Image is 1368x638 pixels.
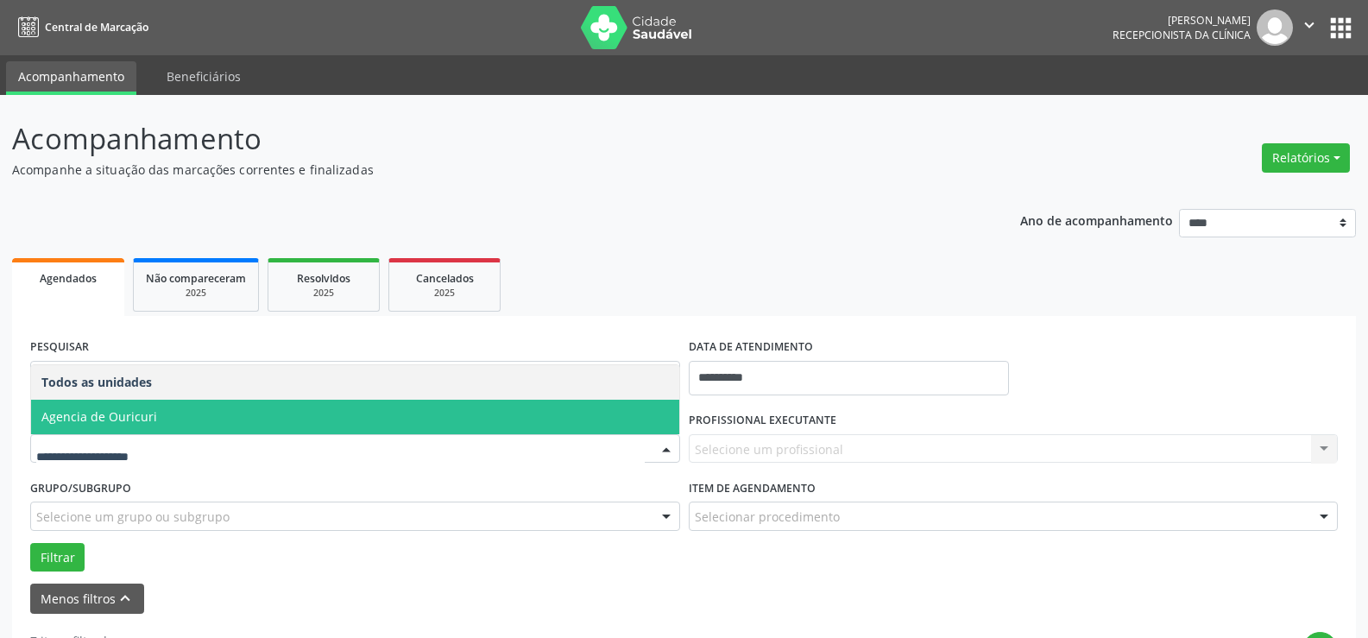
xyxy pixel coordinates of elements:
[1300,16,1319,35] i: 
[30,543,85,572] button: Filtrar
[154,61,253,92] a: Beneficiários
[146,287,246,300] div: 2025
[297,271,350,286] span: Resolvidos
[12,161,953,179] p: Acompanhe a situação das marcações correntes e finalizadas
[1113,13,1251,28] div: [PERSON_NAME]
[12,13,148,41] a: Central de Marcação
[1293,9,1326,46] button: 
[689,407,836,434] label: PROFISSIONAL EXECUTANTE
[281,287,367,300] div: 2025
[41,374,152,390] span: Todos as unidades
[416,271,474,286] span: Cancelados
[689,334,813,361] label: DATA DE ATENDIMENTO
[12,117,953,161] p: Acompanhamento
[30,334,89,361] label: PESQUISAR
[1257,9,1293,46] img: img
[30,475,131,502] label: Grupo/Subgrupo
[116,589,135,608] i: keyboard_arrow_up
[45,20,148,35] span: Central de Marcação
[146,271,246,286] span: Não compareceram
[6,61,136,95] a: Acompanhamento
[36,508,230,526] span: Selecione um grupo ou subgrupo
[1326,13,1356,43] button: apps
[1020,209,1173,231] p: Ano de acompanhamento
[41,408,157,425] span: Agencia de Ouricuri
[40,271,97,286] span: Agendados
[1113,28,1251,42] span: Recepcionista da clínica
[695,508,840,526] span: Selecionar procedimento
[1262,143,1350,173] button: Relatórios
[401,287,488,300] div: 2025
[30,584,144,614] button: Menos filtroskeyboard_arrow_up
[689,475,816,502] label: Item de agendamento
